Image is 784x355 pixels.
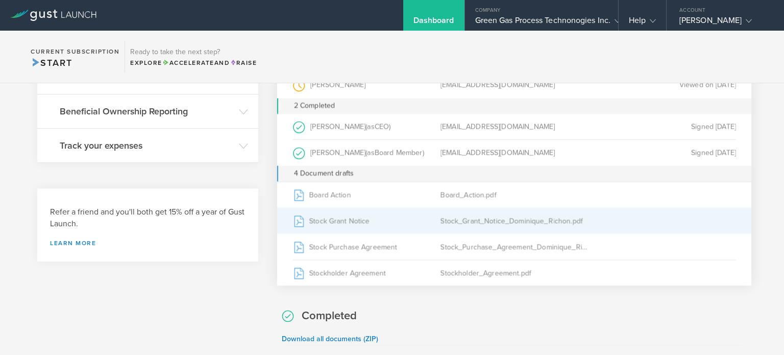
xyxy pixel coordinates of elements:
div: Ready to take the next step?ExploreAccelerateandRaise [125,41,262,73]
div: [EMAIL_ADDRESS][DOMAIN_NAME] [440,139,588,165]
span: (as [365,148,374,156]
div: Dashboard [413,15,454,31]
div: Stockholder_Agreement.pdf [440,260,588,286]
span: (as [365,122,374,130]
div: Board Action [292,182,440,207]
div: Green Gas Process Technonogies Inc. [475,15,608,31]
h3: Track your expenses [60,139,234,152]
div: Stock_Grant_Notice_Dominique_Richon.pdf [440,208,588,233]
div: Help [629,15,656,31]
div: 2 Completed [277,98,752,114]
span: ) [389,122,390,130]
iframe: Chat Widget [733,306,784,355]
div: Stock Grant Notice [292,208,440,233]
div: Stockholder Agreement [292,260,440,286]
a: Download all documents (ZIP) [282,335,378,343]
div: [PERSON_NAME] [292,72,440,98]
div: [EMAIL_ADDRESS][DOMAIN_NAME] [440,113,588,139]
div: Stock Purchase Agreement [292,234,440,259]
div: Signed [DATE] [588,139,736,165]
div: 4 Document drafts [277,165,752,181]
h2: Current Subscription [31,49,119,55]
div: Explore [130,58,257,67]
div: Stock_Purchase_Agreement_Dominique_Richon.pdf [440,234,588,259]
span: Accelerate [162,59,214,66]
div: Board_Action.pdf [440,182,588,207]
span: Raise [230,59,257,66]
h3: Ready to take the next step? [130,49,257,56]
div: [PERSON_NAME] [679,15,766,31]
span: CEO [374,122,389,130]
div: [PERSON_NAME] [292,139,440,165]
h3: Refer a friend and you'll both get 15% off a year of Gust Launch. [50,206,246,230]
span: Start [31,57,72,68]
div: [EMAIL_ADDRESS][DOMAIN_NAME] [440,72,588,98]
h3: Beneficial Ownership Reporting [60,105,234,118]
div: [PERSON_NAME] [292,113,440,139]
span: Board Member [374,148,422,156]
div: Viewed on [DATE] [588,72,736,98]
span: ) [422,148,424,156]
span: and [162,59,230,66]
h2: Completed [302,309,357,323]
a: Learn more [50,240,246,246]
div: Signed [DATE] [588,113,736,139]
